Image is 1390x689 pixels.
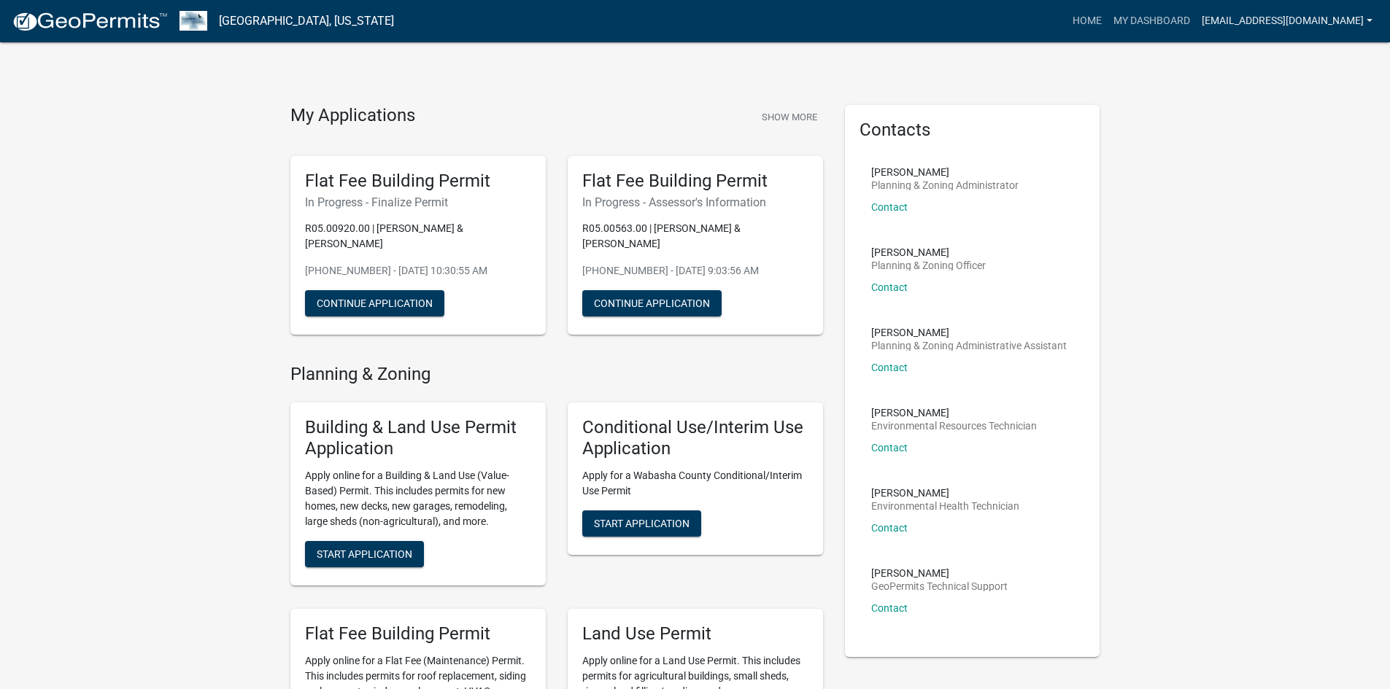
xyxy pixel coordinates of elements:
p: [PERSON_NAME] [871,568,1008,578]
button: Continue Application [582,290,722,316]
h5: Flat Fee Building Permit [305,623,531,645]
p: [PERSON_NAME] [871,488,1019,498]
p: R05.00920.00 | [PERSON_NAME] & [PERSON_NAME] [305,221,531,252]
button: Start Application [305,541,424,567]
a: Contact [871,362,908,373]
p: Environmental Health Technician [871,501,1019,511]
button: Continue Application [305,290,444,316]
p: [PHONE_NUMBER] - [DATE] 10:30:55 AM [305,263,531,279]
p: [PERSON_NAME] [871,408,1037,418]
a: [GEOGRAPHIC_DATA], [US_STATE] [219,9,394,34]
span: Start Application [594,517,690,529]
p: Apply online for a Building & Land Use (Value-Based) Permit. This includes permits for new homes,... [305,468,531,529]
a: Contact [871,602,908,614]
span: Start Application [317,548,412,559]
p: Planning & Zoning Administrator [871,180,1019,190]
p: Apply for a Wabasha County Conditional/Interim Use Permit [582,468,808,499]
p: [PHONE_NUMBER] - [DATE] 9:03:56 AM [582,263,808,279]
h6: In Progress - Assessor's Information [582,195,808,209]
a: Contact [871,281,908,293]
p: [PERSON_NAME] [871,247,986,257]
h5: Building & Land Use Permit Application [305,417,531,459]
p: Planning & Zoning Officer [871,260,986,270]
p: [PERSON_NAME] [871,327,1067,338]
a: [EMAIL_ADDRESS][DOMAIN_NAME] [1196,7,1378,35]
p: GeoPermits Technical Support [871,581,1008,591]
p: Planning & Zoning Administrative Assistant [871,340,1067,351]
h6: In Progress - Finalize Permit [305,195,531,209]
p: Environmental Resources Technician [871,421,1037,431]
p: [PERSON_NAME] [871,167,1019,177]
p: R05.00563.00 | [PERSON_NAME] & [PERSON_NAME] [582,221,808,252]
h5: Land Use Permit [582,623,808,645]
h5: Flat Fee Building Permit [582,171,808,192]
h5: Flat Fee Building Permit [305,171,531,192]
h5: Conditional Use/Interim Use Application [582,417,808,459]
a: My Dashboard [1108,7,1196,35]
h4: Planning & Zoning [290,364,823,385]
a: Contact [871,522,908,534]
button: Show More [756,105,823,129]
h4: My Applications [290,105,415,127]
a: Contact [871,201,908,213]
button: Start Application [582,510,701,537]
img: Wabasha County, Minnesota [179,11,207,31]
a: Home [1067,7,1108,35]
a: Contact [871,442,908,454]
h5: Contacts [860,120,1086,141]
